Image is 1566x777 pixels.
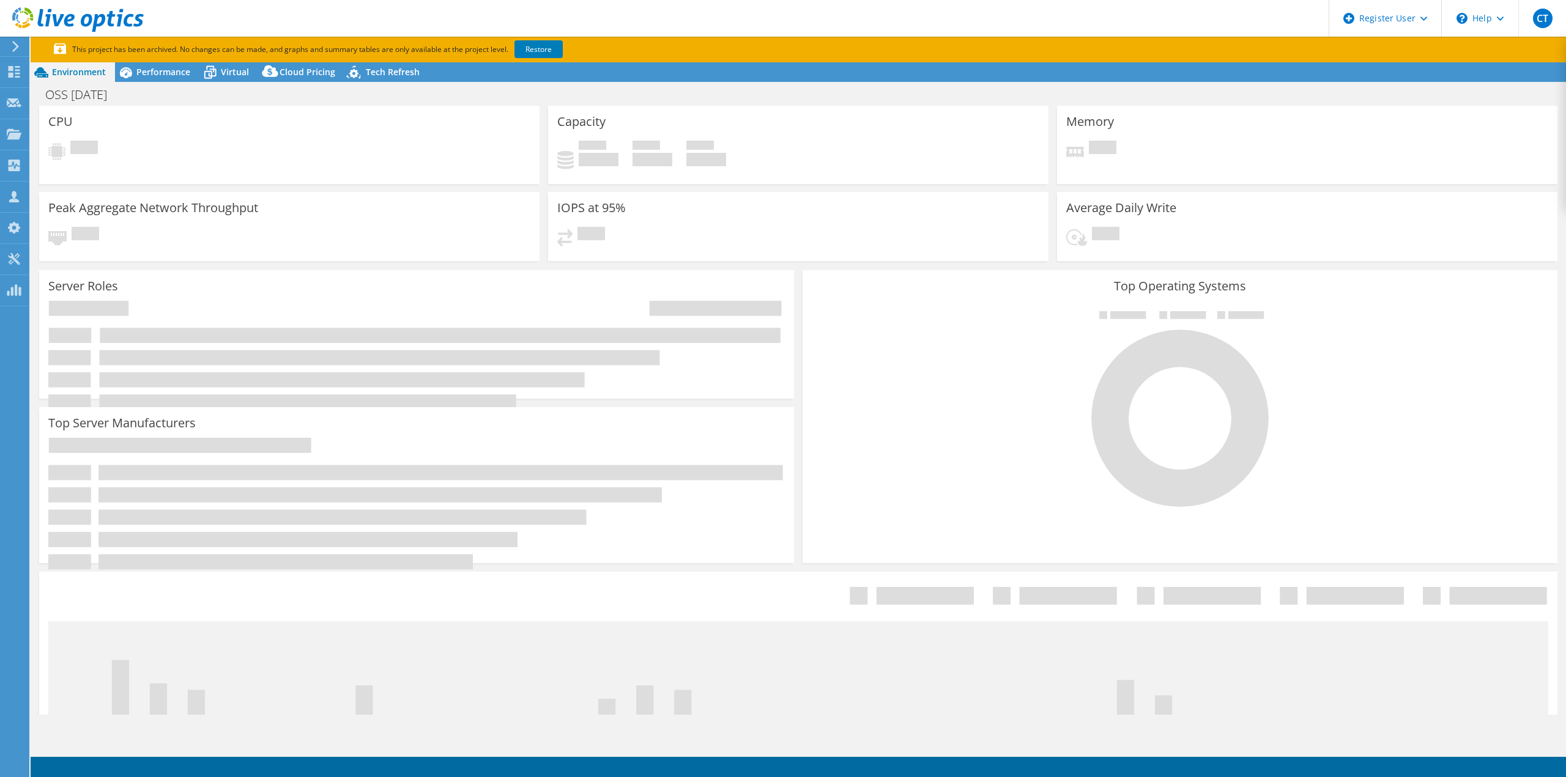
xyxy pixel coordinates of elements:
span: Cloud Pricing [280,66,335,78]
span: Environment [52,66,106,78]
span: Performance [136,66,190,78]
span: Free [633,141,660,153]
h1: OSS [DATE] [40,88,126,101]
h4: 0 GiB [686,153,726,166]
h4: 0 GiB [633,153,672,166]
svg: \n [1457,13,1468,24]
span: Virtual [221,66,249,78]
h3: Memory [1066,115,1114,128]
span: Pending [72,227,99,243]
h3: Capacity [557,115,606,128]
h3: Top Operating Systems [812,279,1548,293]
h4: 0 GiB [579,153,618,166]
span: Pending [577,227,605,243]
h3: Top Server Manufacturers [48,416,196,430]
span: Pending [1092,227,1119,243]
h3: Server Roles [48,279,118,293]
span: Pending [1089,141,1116,157]
span: CT [1533,9,1553,28]
h3: Average Daily Write [1066,201,1176,215]
a: Restore [514,40,563,58]
span: Pending [70,141,98,157]
span: Total [686,141,714,153]
p: This project has been archived. No changes can be made, and graphs and summary tables are only av... [54,43,653,56]
h3: Peak Aggregate Network Throughput [48,201,258,215]
span: Tech Refresh [366,66,420,78]
h3: IOPS at 95% [557,201,626,215]
span: Used [579,141,606,153]
h3: CPU [48,115,73,128]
